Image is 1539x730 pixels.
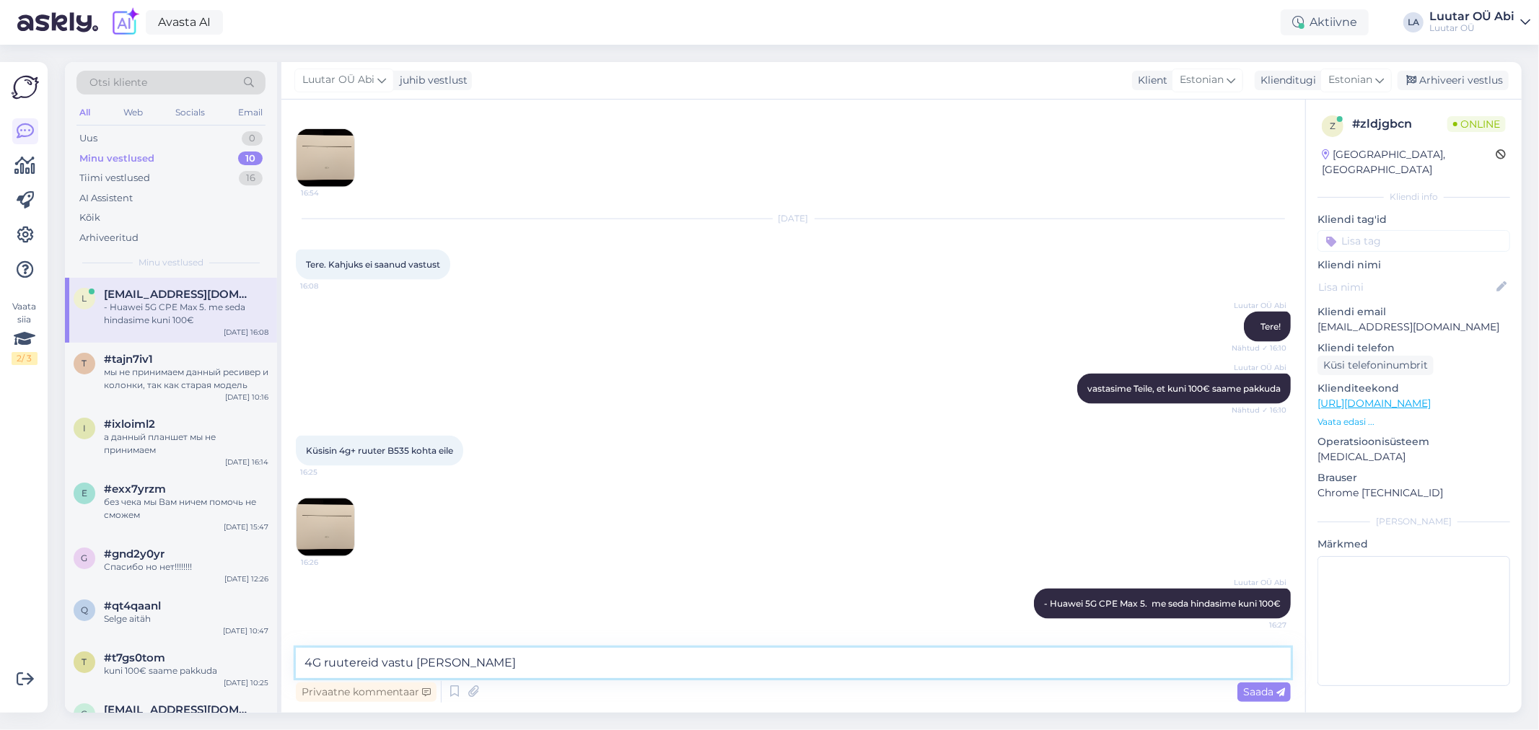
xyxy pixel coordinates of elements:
[104,301,268,327] div: - Huawei 5G CPE Max 5. me seda hindasime kuni 100€
[104,599,161,612] span: #qt4qaanl
[306,445,453,456] span: Küsisin 4g+ ruuter B535 kohta eile
[104,612,268,625] div: Selge aitäh
[238,151,263,166] div: 10
[1232,405,1286,415] span: Nähtud ✓ 16:10
[1352,115,1447,133] div: # zldjgbcn
[12,300,38,365] div: Vaata siia
[1328,72,1372,88] span: Estonian
[1317,397,1431,410] a: [URL][DOMAIN_NAME]
[302,72,374,88] span: Luutar OÜ Abi
[1317,356,1434,375] div: Küsi telefoninumbrit
[1260,321,1281,332] span: Tere!
[79,151,154,166] div: Minu vestlused
[146,10,223,35] a: Avasta AI
[1317,190,1510,203] div: Kliendi info
[104,496,268,522] div: без чека мы Вам ничем помочь не сможем
[297,498,354,556] img: Attachment
[1317,449,1510,465] p: [MEDICAL_DATA]
[1318,279,1494,295] input: Lisa nimi
[1132,73,1167,88] div: Klient
[104,664,268,677] div: kuni 100€ saame pakkuda
[296,682,437,702] div: Privaatne kommentaar
[1317,381,1510,396] p: Klienditeekond
[1317,470,1510,485] p: Brauser
[1232,577,1286,588] span: Luutar OÜ Abi
[296,212,1291,225] div: [DATE]
[79,191,133,206] div: AI Assistent
[79,171,150,185] div: Tiimi vestlused
[1317,304,1510,320] p: Kliendi email
[104,366,268,392] div: мы не принимаем данный ресивер и колонки, так как старая модель
[300,467,354,478] span: 16:25
[1232,300,1286,311] span: Luutar OÜ Abi
[223,625,268,636] div: [DATE] 10:47
[235,103,266,122] div: Email
[104,418,155,431] span: #ixloiml2
[1429,22,1514,34] div: Luutar OÜ
[239,171,263,185] div: 16
[394,73,468,88] div: juhib vestlust
[82,293,87,304] span: l
[79,131,97,146] div: Uus
[1317,340,1510,356] p: Kliendi telefon
[110,7,140,38] img: explore-ai
[1403,12,1424,32] div: LA
[300,281,354,291] span: 16:08
[225,392,268,403] div: [DATE] 10:16
[1317,212,1510,227] p: Kliendi tag'id
[104,288,254,301] span: lahtristo@gmail.com
[82,708,88,719] span: g
[1317,515,1510,528] div: [PERSON_NAME]
[224,522,268,532] div: [DATE] 15:47
[89,75,147,90] span: Otsi kliente
[1243,685,1285,698] span: Saada
[82,488,87,498] span: e
[224,677,268,688] div: [DATE] 10:25
[1281,9,1369,35] div: Aktiivne
[1317,320,1510,335] p: [EMAIL_ADDRESS][DOMAIN_NAME]
[104,483,166,496] span: #exx7yrzm
[79,231,139,245] div: Arhiveeritud
[1255,73,1316,88] div: Klienditugi
[242,131,263,146] div: 0
[104,703,254,716] span: grgr20002@gmail.com
[1087,383,1281,394] span: vastasime Teile, et kuni 100€ saame pakkuda
[224,573,268,584] div: [DATE] 12:26
[82,553,88,563] span: g
[1429,11,1514,22] div: Luutar OÜ Abi
[104,353,153,366] span: #tajn7iv1
[1317,258,1510,273] p: Kliendi nimi
[104,547,165,560] span: #gnd2y0yr
[1232,620,1286,630] span: 16:27
[120,103,146,122] div: Web
[104,651,165,664] span: #t7gs0tom
[104,431,268,457] div: а данный планшет мы не принимаем
[83,423,86,434] span: i
[1330,120,1336,131] span: z
[76,103,93,122] div: All
[224,327,268,338] div: [DATE] 16:08
[301,188,355,198] span: 16:54
[172,103,208,122] div: Socials
[1317,537,1510,552] p: Märkmed
[1429,11,1530,34] a: Luutar OÜ AbiLuutar OÜ
[1317,230,1510,252] input: Lisa tag
[225,457,268,467] div: [DATE] 16:14
[1180,72,1224,88] span: Estonian
[1317,434,1510,449] p: Operatsioonisüsteem
[296,648,1291,678] textarea: 4G ruutereid vastu [PERSON_NAME]
[306,259,440,270] span: Tere. Kahjuks ei saanud vastust
[297,129,354,187] img: Attachment
[301,557,355,568] span: 16:26
[1044,598,1281,609] span: - Huawei 5G CPE Max 5. me seda hindasime kuni 100€
[1447,116,1506,132] span: Online
[1398,71,1509,90] div: Arhiveeri vestlus
[82,358,87,369] span: t
[12,74,39,101] img: Askly Logo
[139,256,203,269] span: Minu vestlused
[12,352,38,365] div: 2 / 3
[1322,147,1496,177] div: [GEOGRAPHIC_DATA], [GEOGRAPHIC_DATA]
[1232,343,1286,353] span: Nähtud ✓ 16:10
[81,604,88,615] span: q
[104,560,268,573] div: Спасибо но нет!!!!!!!!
